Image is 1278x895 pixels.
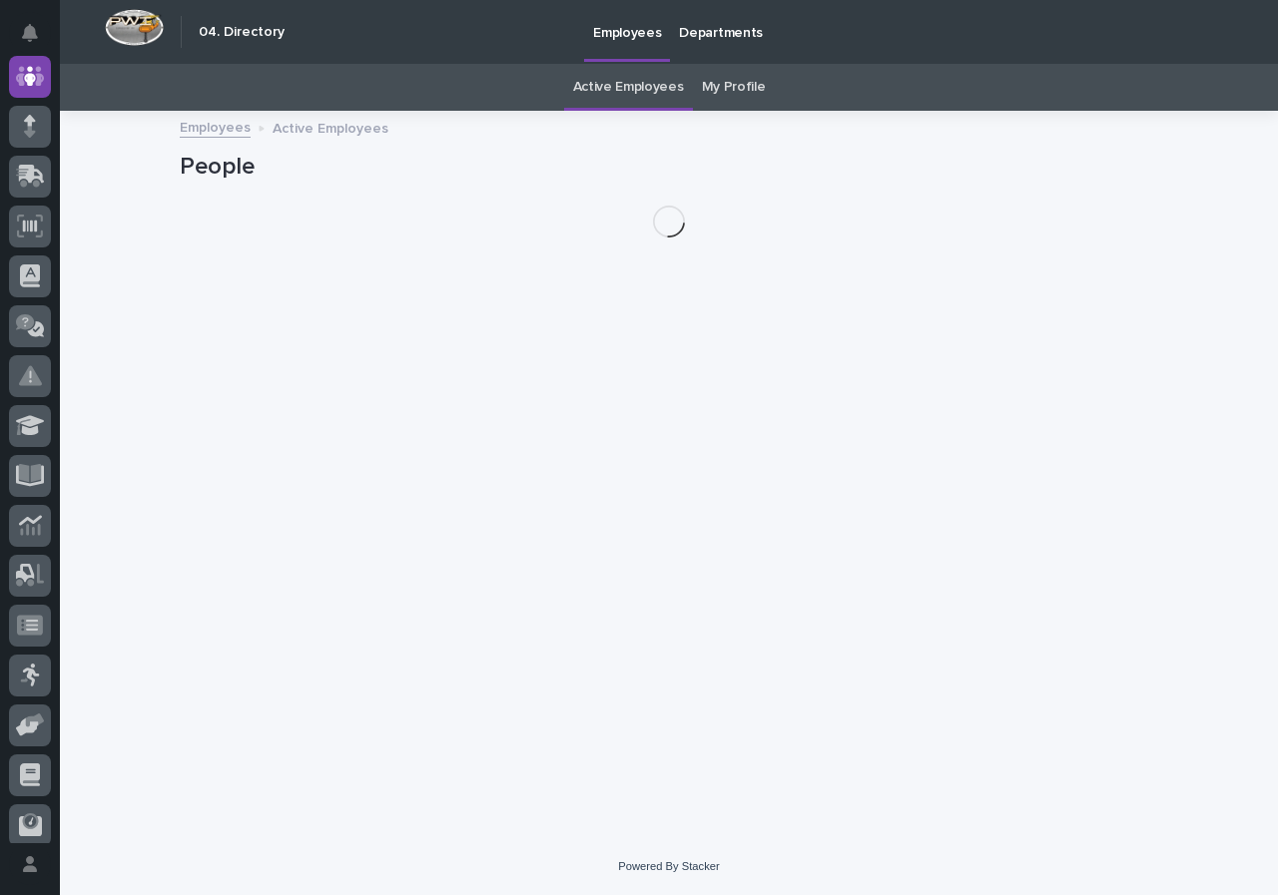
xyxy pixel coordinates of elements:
a: Employees [180,115,251,138]
img: Workspace Logo [105,9,164,46]
a: My Profile [702,64,766,111]
h1: People [180,153,1158,182]
div: Notifications [25,24,51,56]
a: Powered By Stacker [618,860,719,872]
p: Active Employees [273,116,388,138]
a: Active Employees [573,64,684,111]
h2: 04. Directory [199,24,285,41]
button: Notifications [9,12,51,54]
